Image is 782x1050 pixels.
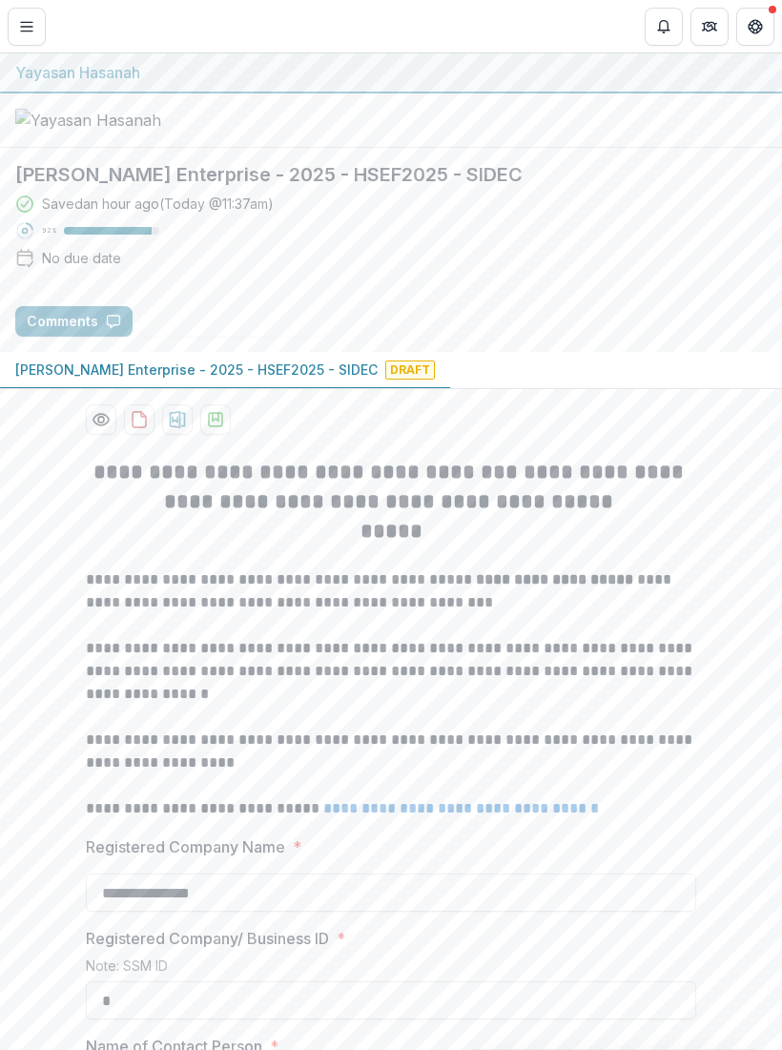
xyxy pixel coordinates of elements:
img: Yayasan Hasanah [15,109,206,132]
button: Comments [15,306,133,337]
button: download-proposal [124,404,154,435]
div: Saved an hour ago ( Today @ 11:37am ) [42,194,274,214]
button: Toggle Menu [8,8,46,46]
div: Yayasan Hasanah [15,61,767,84]
h2: [PERSON_NAME] Enterprise - 2025 - HSEF2025 - SIDEC [15,163,767,186]
p: Registered Company Name [86,835,285,858]
div: Note: SSM ID [86,957,696,981]
button: download-proposal [200,404,231,435]
p: [PERSON_NAME] Enterprise - 2025 - HSEF2025 - SIDEC [15,360,378,380]
button: Partners [690,8,729,46]
p: Registered Company/ Business ID [86,927,329,950]
div: No due date [42,248,121,268]
button: Get Help [736,8,774,46]
button: Notifications [645,8,683,46]
span: Draft [385,360,435,380]
button: Answer Suggestions [140,306,325,337]
button: Preview f4753537-dc56-446f-9394-f7be9295b13a-0.pdf [86,404,116,435]
p: 92 % [42,224,56,237]
button: download-proposal [162,404,193,435]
